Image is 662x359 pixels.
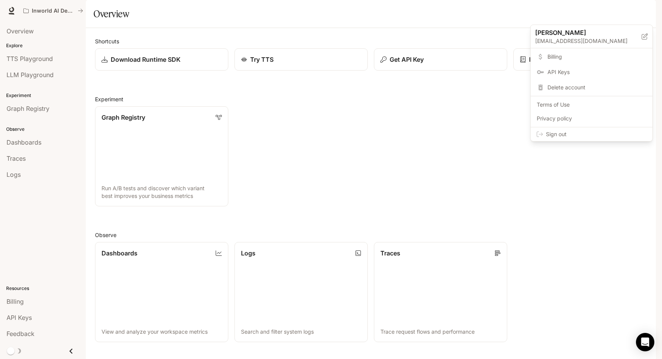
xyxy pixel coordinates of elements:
[531,25,652,48] div: [PERSON_NAME][EMAIL_ADDRESS][DOMAIN_NAME]
[532,98,651,112] a: Terms of Use
[537,115,646,122] span: Privacy policy
[532,65,651,79] a: API Keys
[547,84,646,91] span: Delete account
[547,68,646,76] span: API Keys
[546,130,646,138] span: Sign out
[532,50,651,64] a: Billing
[531,127,652,141] div: Sign out
[537,101,646,109] span: Terms of Use
[532,81,651,94] div: Delete account
[535,28,629,37] p: [PERSON_NAME]
[547,53,646,61] span: Billing
[535,37,642,45] p: [EMAIL_ADDRESS][DOMAIN_NAME]
[532,112,651,125] a: Privacy policy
